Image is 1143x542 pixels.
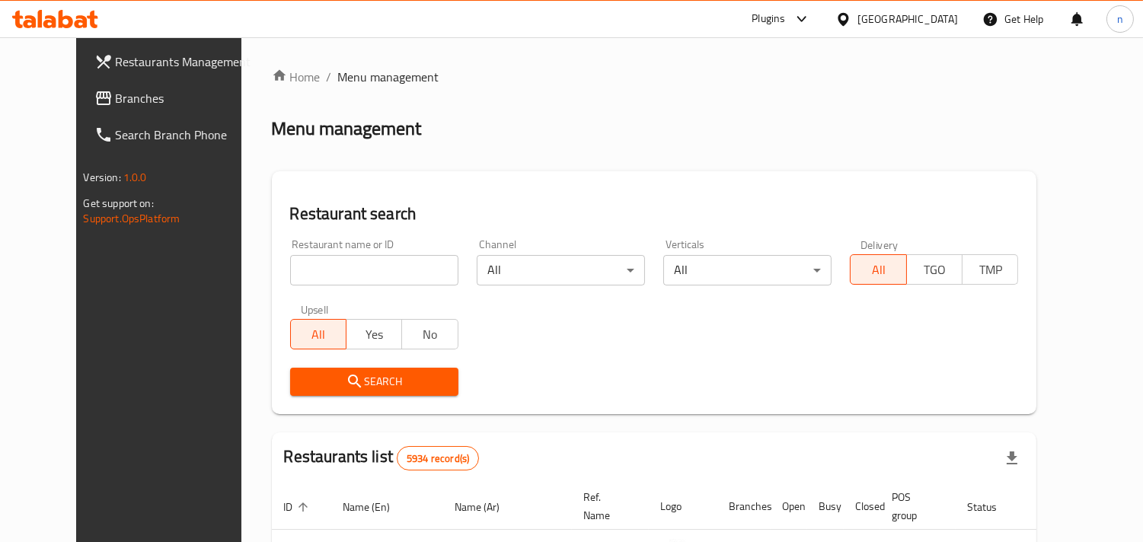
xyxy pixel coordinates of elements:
div: Plugins [752,10,785,28]
div: [GEOGRAPHIC_DATA] [857,11,958,27]
div: Total records count [397,446,479,470]
a: Home [272,68,321,86]
span: POS group [892,488,937,524]
span: 5934 record(s) [397,451,478,466]
span: TMP [969,259,1012,281]
div: All [663,255,832,285]
div: Export file [994,440,1030,477]
label: Delivery [860,239,899,250]
a: Restaurants Management [82,43,267,80]
span: Name (En) [343,498,410,516]
th: Closed [844,483,880,530]
nav: breadcrumb [272,68,1037,86]
span: Restaurants Management [116,53,255,71]
button: TMP [962,254,1018,285]
button: All [850,254,906,285]
span: Status [968,498,1017,516]
span: Search [302,372,446,391]
button: No [401,319,458,349]
span: 1.0.0 [123,167,147,187]
span: Get support on: [84,193,154,213]
button: All [290,319,346,349]
span: Branches [116,89,255,107]
span: n [1117,11,1123,27]
button: TGO [906,254,963,285]
button: Yes [346,319,402,349]
th: Logo [649,483,717,530]
label: Upsell [301,304,329,314]
h2: Restaurants list [284,445,480,470]
span: Yes [353,324,396,346]
span: Name (Ar) [455,498,520,516]
span: Version: [84,167,121,187]
div: All [477,255,645,285]
h2: Menu management [272,116,422,141]
span: Ref. Name [584,488,631,524]
span: All [297,324,340,346]
span: Search Branch Phone [116,126,255,144]
span: Menu management [338,68,439,86]
h2: Restaurant search [290,202,1019,225]
span: No [408,324,452,346]
a: Search Branch Phone [82,116,267,153]
span: All [857,259,900,281]
input: Search for restaurant name or ID.. [290,255,458,285]
span: TGO [913,259,956,281]
a: Support.OpsPlatform [84,209,180,228]
li: / [327,68,332,86]
th: Busy [807,483,844,530]
th: Branches [717,483,771,530]
a: Branches [82,80,267,116]
span: ID [284,498,313,516]
th: Open [771,483,807,530]
button: Search [290,368,458,396]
